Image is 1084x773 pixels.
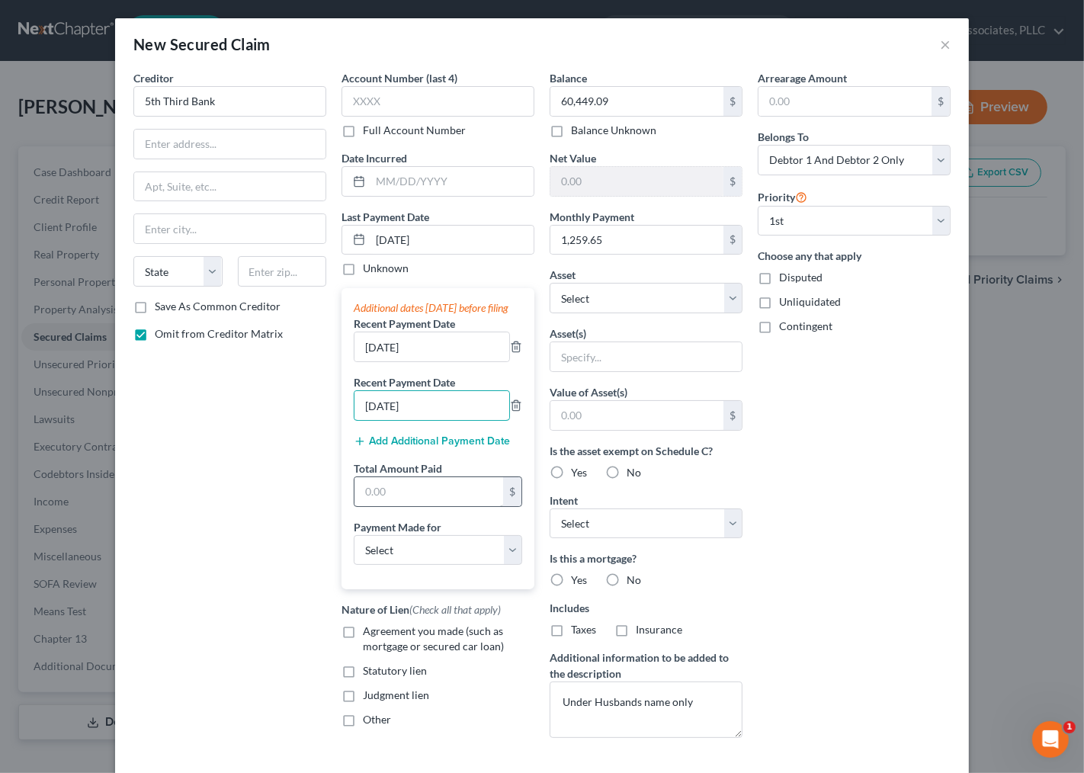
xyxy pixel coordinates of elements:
[354,332,509,361] input: --
[550,226,723,255] input: 0.00
[723,401,742,430] div: $
[550,600,742,616] label: Includes
[409,603,501,616] span: (Check all that apply)
[550,401,723,430] input: 0.00
[940,35,951,53] button: ×
[636,623,682,636] span: Insurance
[779,319,832,332] span: Contingent
[370,226,534,255] input: MM/DD/YYYY
[550,384,627,400] label: Value of Asset(s)
[758,188,807,206] label: Priority
[550,650,742,682] label: Additional information to be added to the description
[758,87,932,116] input: 0.00
[354,374,455,390] label: Recent Payment Date
[155,299,281,314] label: Save As Common Creditor
[550,87,723,116] input: 0.00
[571,466,587,479] span: Yes
[134,130,326,159] input: Enter address...
[133,72,174,85] span: Creditor
[354,391,509,420] input: --
[363,261,409,276] label: Unknown
[571,623,596,636] span: Taxes
[354,300,522,316] div: Additional dates [DATE] before filing
[354,477,503,506] input: 0.00
[723,167,742,196] div: $
[354,435,510,447] button: Add Additional Payment Date
[723,226,742,255] div: $
[354,460,442,476] label: Total Amount Paid
[133,34,271,55] div: New Secured Claim
[550,268,576,281] span: Asset
[363,664,427,677] span: Statutory lien
[758,130,809,143] span: Belongs To
[571,573,587,586] span: Yes
[354,316,455,332] label: Recent Payment Date
[723,87,742,116] div: $
[550,443,742,459] label: Is the asset exempt on Schedule C?
[363,624,504,653] span: Agreement you made (such as mortgage or secured car loan)
[550,70,587,86] label: Balance
[342,209,429,225] label: Last Payment Date
[779,271,823,284] span: Disputed
[550,550,742,566] label: Is this a mortgage?
[155,327,283,340] span: Omit from Creditor Matrix
[571,123,656,138] label: Balance Unknown
[627,466,641,479] span: No
[758,70,847,86] label: Arrearage Amount
[1032,721,1069,758] iframe: Intercom live chat
[550,342,742,371] input: Specify...
[134,214,326,243] input: Enter city...
[354,519,441,535] label: Payment Made for
[550,492,578,508] label: Intent
[779,295,841,308] span: Unliquidated
[758,248,951,264] label: Choose any that apply
[342,150,407,166] label: Date Incurred
[627,573,641,586] span: No
[1063,721,1076,733] span: 1
[363,688,429,701] span: Judgment lien
[370,167,534,196] input: MM/DD/YYYY
[342,86,534,117] input: XXXX
[342,601,501,617] label: Nature of Lien
[363,123,466,138] label: Full Account Number
[550,209,634,225] label: Monthly Payment
[550,167,723,196] input: 0.00
[363,713,391,726] span: Other
[550,326,586,342] label: Asset(s)
[550,150,596,166] label: Net Value
[932,87,950,116] div: $
[134,172,326,201] input: Apt, Suite, etc...
[133,86,326,117] input: Search creditor by name...
[238,256,327,287] input: Enter zip...
[503,477,521,506] div: $
[342,70,457,86] label: Account Number (last 4)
